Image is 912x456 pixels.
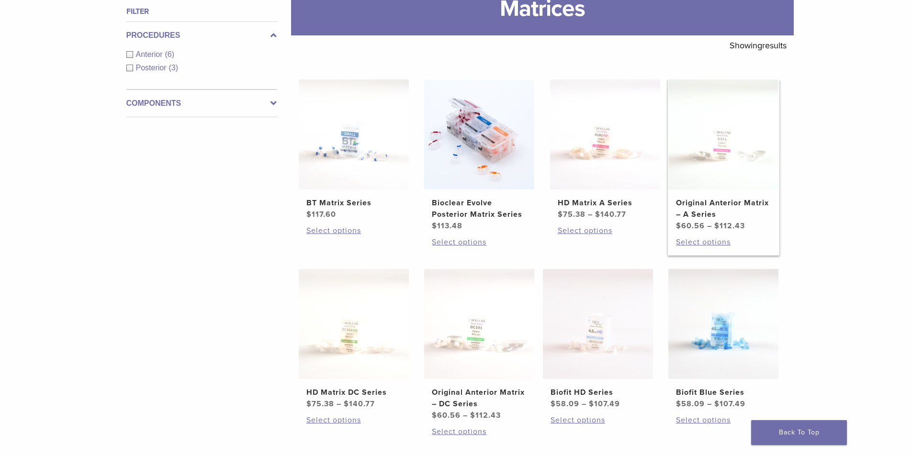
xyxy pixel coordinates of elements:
a: Select options for “Biofit Blue Series” [676,414,771,426]
img: Biofit Blue Series [668,269,778,379]
span: – [337,399,341,409]
bdi: 113.48 [432,221,462,231]
span: Anterior [136,50,165,58]
span: – [463,411,468,420]
span: $ [306,210,312,219]
bdi: 117.60 [306,210,336,219]
label: Components [126,98,277,109]
a: Biofit Blue SeriesBiofit Blue Series [668,269,779,410]
label: Procedures [126,30,277,41]
a: Select options for “Original Anterior Matrix - DC Series” [432,426,527,437]
bdi: 75.38 [558,210,585,219]
h2: Original Anterior Matrix – A Series [676,197,771,220]
h2: BT Matrix Series [306,197,401,209]
bdi: 58.09 [676,399,705,409]
a: Back To Top [751,420,847,445]
span: (3) [169,64,179,72]
h4: Filter [126,6,277,17]
a: Select options for “Original Anterior Matrix - A Series” [676,236,771,248]
h2: Biofit Blue Series [676,387,771,398]
bdi: 60.56 [432,411,461,420]
span: $ [551,399,556,409]
span: – [582,399,586,409]
h2: Biofit HD Series [551,387,645,398]
span: $ [432,221,437,231]
h2: HD Matrix DC Series [306,387,401,398]
p: Showing results [730,35,787,56]
span: $ [470,411,475,420]
img: HD Matrix DC Series [299,269,409,379]
a: Select options for “HD Matrix DC Series” [306,414,401,426]
a: HD Matrix DC SeriesHD Matrix DC Series [298,269,410,410]
h2: Original Anterior Matrix – DC Series [432,387,527,410]
a: Select options for “Biofit HD Series” [551,414,645,426]
bdi: 107.49 [714,399,745,409]
img: Original Anterior Matrix - DC Series [424,269,534,379]
span: – [707,221,712,231]
a: Biofit HD SeriesBiofit HD Series [542,269,654,410]
img: Bioclear Evolve Posterior Matrix Series [424,79,534,189]
span: $ [344,399,349,409]
bdi: 60.56 [676,221,705,231]
a: Select options for “BT Matrix Series” [306,225,401,236]
a: Bioclear Evolve Posterior Matrix SeriesBioclear Evolve Posterior Matrix Series $113.48 [424,79,535,232]
span: – [588,210,593,219]
span: Posterior [136,64,169,72]
span: $ [714,399,720,409]
bdi: 58.09 [551,399,579,409]
a: HD Matrix A SeriesHD Matrix A Series [550,79,661,220]
h2: Bioclear Evolve Posterior Matrix Series [432,197,527,220]
bdi: 107.49 [589,399,620,409]
h2: HD Matrix A Series [558,197,653,209]
img: BT Matrix Series [299,79,409,189]
a: Original Anterior Matrix - A SeriesOriginal Anterior Matrix – A Series [668,79,779,232]
bdi: 112.43 [470,411,501,420]
span: $ [589,399,594,409]
bdi: 75.38 [306,399,334,409]
span: $ [306,399,312,409]
a: BT Matrix SeriesBT Matrix Series $117.60 [298,79,410,220]
span: $ [558,210,563,219]
span: $ [676,399,681,409]
span: $ [595,210,600,219]
img: Biofit HD Series [543,269,653,379]
span: $ [432,411,437,420]
a: Select options for “HD Matrix A Series” [558,225,653,236]
span: – [707,399,712,409]
img: Original Anterior Matrix - A Series [668,79,778,189]
a: Select options for “Bioclear Evolve Posterior Matrix Series” [432,236,527,248]
span: $ [714,221,720,231]
img: HD Matrix A Series [550,79,660,189]
bdi: 140.77 [344,399,375,409]
bdi: 140.77 [595,210,626,219]
span: $ [676,221,681,231]
a: Original Anterior Matrix - DC SeriesOriginal Anterior Matrix – DC Series [424,269,535,421]
span: (6) [165,50,175,58]
bdi: 112.43 [714,221,745,231]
